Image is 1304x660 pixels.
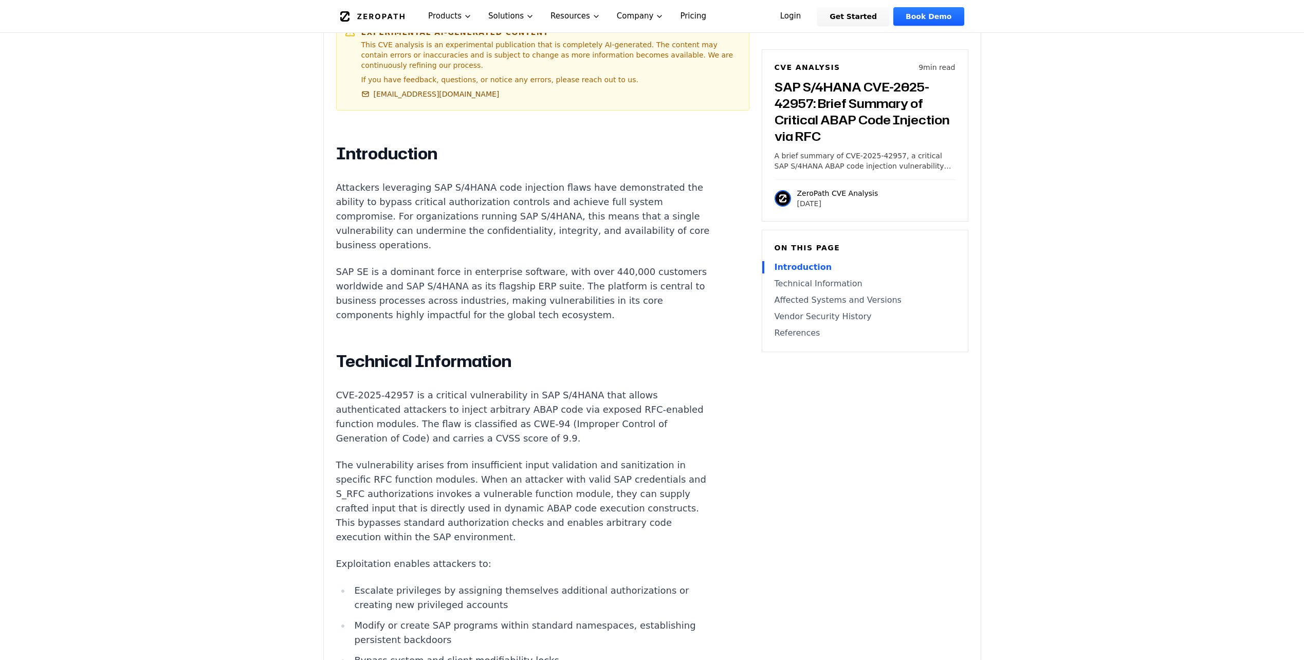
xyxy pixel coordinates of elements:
a: Vendor Security History [775,310,956,323]
a: Affected Systems and Versions [775,294,956,306]
p: Exploitation enables attackers to: [336,557,719,571]
p: 9 min read [919,62,955,72]
p: Attackers leveraging SAP S/4HANA code injection flaws have demonstrated the ability to bypass cri... [336,180,719,252]
p: ZeroPath CVE Analysis [797,188,878,198]
h2: Introduction [336,143,719,164]
a: [EMAIL_ADDRESS][DOMAIN_NAME] [361,89,500,99]
img: ZeroPath CVE Analysis [775,190,791,207]
a: Technical Information [775,278,956,290]
a: Get Started [817,7,889,26]
p: SAP SE is a dominant force in enterprise software, with over 440,000 customers worldwide and SAP ... [336,265,719,322]
h6: On this page [775,243,956,253]
h6: CVE Analysis [775,62,840,72]
a: Introduction [775,261,956,273]
p: [DATE] [797,198,878,209]
a: Login [768,7,814,26]
h2: Technical Information [336,351,719,372]
a: Book Demo [893,7,964,26]
p: The vulnerability arises from insufficient input validation and sanitization in specific RFC func... [336,458,719,544]
li: Modify or create SAP programs within standard namespaces, establishing persistent backdoors [351,618,719,647]
p: CVE-2025-42957 is a critical vulnerability in SAP S/4HANA that allows authenticated attackers to ... [336,388,719,446]
p: A brief summary of CVE-2025-42957, a critical SAP S/4HANA ABAP code injection vulnerability via R... [775,151,956,171]
p: This CVE analysis is an experimental publication that is completely AI-generated. The content may... [361,40,741,70]
p: If you have feedback, questions, or notice any errors, please reach out to us. [361,75,741,85]
a: References [775,327,956,339]
li: Escalate privileges by assigning themselves additional authorizations or creating new privileged ... [351,583,719,612]
h3: SAP S/4HANA CVE-2025-42957: Brief Summary of Critical ABAP Code Injection via RFC [775,79,956,144]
